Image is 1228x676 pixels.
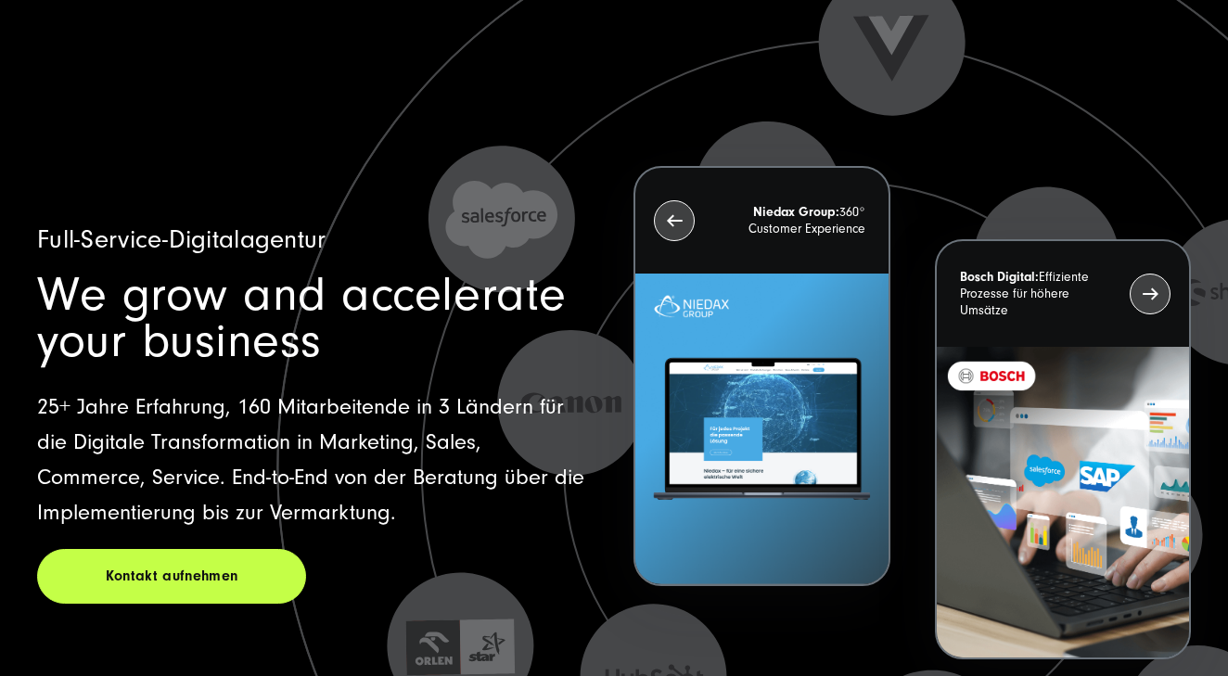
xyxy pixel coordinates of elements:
img: Letztes Projekt von Niedax. Ein Laptop auf dem die Niedax Website geöffnet ist, auf blauem Hinter... [635,274,888,584]
p: 360° Customer Experience [705,204,864,237]
button: Niedax Group:360° Customer Experience Letztes Projekt von Niedax. Ein Laptop auf dem die Niedax W... [633,166,889,586]
strong: Niedax Group: [753,205,839,220]
img: BOSCH - Kundeprojekt - Digital Transformation Agentur SUNZINET [937,347,1189,657]
p: Effiziente Prozesse für höhere Umsätze [960,269,1119,319]
button: Bosch Digital:Effiziente Prozesse für höhere Umsätze BOSCH - Kundeprojekt - Digital Transformatio... [935,239,1191,659]
span: Full-Service-Digitalagentur [37,225,326,254]
p: 25+ Jahre Erfahrung, 160 Mitarbeitende in 3 Ländern für die Digitale Transformation in Marketing,... [37,389,595,530]
strong: Bosch Digital: [960,270,1039,285]
span: We grow and accelerate your business [37,267,567,368]
a: Kontakt aufnehmen [37,549,306,604]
